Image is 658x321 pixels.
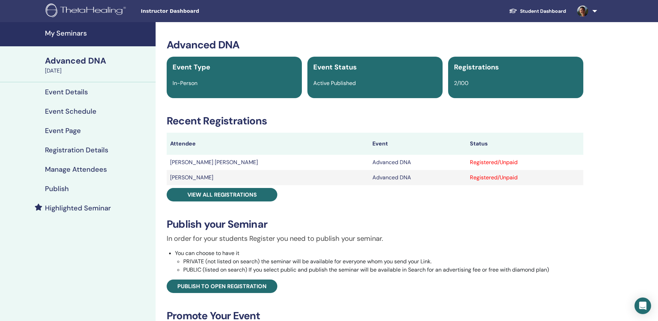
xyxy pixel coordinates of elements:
h4: Registration Details [45,146,108,154]
th: Event [369,133,466,155]
img: default.jpg [577,6,588,17]
span: View all registrations [187,191,257,198]
div: Registered/Unpaid [470,173,580,182]
span: 2/100 [454,79,469,87]
h4: Event Details [45,88,88,96]
td: Advanced DNA [369,170,466,185]
h4: Event Page [45,126,81,135]
a: View all registrations [167,188,277,201]
p: In order for your students Register you need to publish your seminar. [167,233,583,244]
div: Open Intercom Messenger [634,298,651,314]
img: graduation-cap-white.svg [509,8,517,14]
div: Registered/Unpaid [470,158,580,167]
h3: Recent Registrations [167,115,583,127]
h4: Publish [45,185,69,193]
h4: Highlighted Seminar [45,204,111,212]
th: Attendee [167,133,369,155]
span: Publish to open registration [177,283,267,290]
li: You can choose to have it [175,249,583,274]
h4: My Seminars [45,29,151,37]
td: [PERSON_NAME] [PERSON_NAME] [167,155,369,170]
img: logo.png [46,3,128,19]
td: [PERSON_NAME] [167,170,369,185]
li: PUBLIC (listed on search) If you select public and publish the seminar will be available in Searc... [183,266,583,274]
div: Advanced DNA [45,55,151,67]
td: Advanced DNA [369,155,466,170]
span: Active Published [313,79,356,87]
span: Registrations [454,63,499,72]
h3: Advanced DNA [167,39,583,51]
a: Student Dashboard [503,5,572,18]
div: [DATE] [45,67,151,75]
a: Advanced DNA[DATE] [41,55,156,75]
span: In-Person [173,79,197,87]
span: Event Type [173,63,210,72]
th: Status [466,133,583,155]
span: Instructor Dashboard [141,8,244,15]
h3: Publish your Seminar [167,218,583,230]
h4: Manage Attendees [45,165,107,173]
a: Publish to open registration [167,280,277,293]
li: PRIVATE (not listed on search) the seminar will be available for everyone whom you send your Link. [183,257,583,266]
span: Event Status [313,63,357,72]
h4: Event Schedule [45,107,96,115]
